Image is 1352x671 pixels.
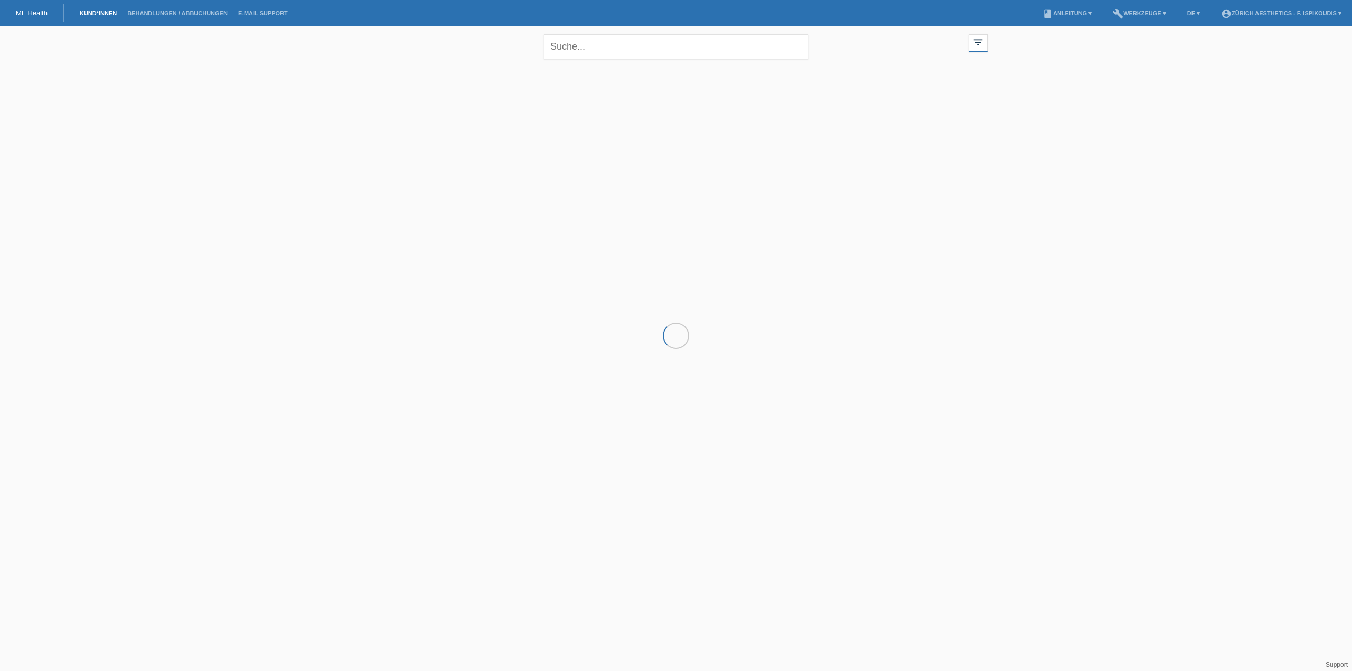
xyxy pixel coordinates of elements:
[972,36,984,48] i: filter_list
[1216,10,1347,16] a: account_circleZürich Aesthetics - F. Ispikoudis ▾
[233,10,293,16] a: E-Mail Support
[74,10,122,16] a: Kund*innen
[1182,10,1205,16] a: DE ▾
[1043,8,1053,19] i: book
[1221,8,1232,19] i: account_circle
[1037,10,1097,16] a: bookAnleitung ▾
[16,9,48,17] a: MF Health
[1113,8,1123,19] i: build
[544,34,808,59] input: Suche...
[1326,661,1348,668] a: Support
[122,10,233,16] a: Behandlungen / Abbuchungen
[1107,10,1171,16] a: buildWerkzeuge ▾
